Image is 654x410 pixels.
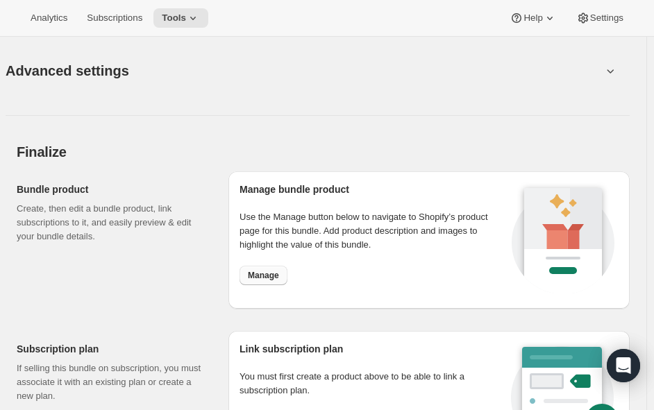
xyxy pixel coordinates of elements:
[87,12,142,24] span: Subscriptions
[6,60,129,82] span: Advanced settings
[22,8,76,28] button: Analytics
[240,182,508,196] h2: Manage bundle product
[248,270,279,281] span: Manage
[523,12,542,24] span: Help
[501,8,564,28] button: Help
[568,8,632,28] button: Settings
[590,12,623,24] span: Settings
[153,8,208,28] button: Tools
[17,342,206,356] h2: Subscription plan
[17,144,630,160] h2: Finalize
[17,202,206,244] p: Create, then edit a bundle product, link subscriptions to it, and easily preview & edit your bund...
[240,342,511,356] h2: Link subscription plan
[162,12,186,24] span: Tools
[607,349,640,382] div: Open Intercom Messenger
[17,361,206,403] p: If selling this bundle on subscription, you must associate it with an existing plan or create a n...
[240,370,511,398] p: You must first create a product above to be able to link a subscription plan.
[240,210,508,252] p: Use the Manage button below to navigate to Shopify’s product page for this bundle. Add product de...
[78,8,151,28] button: Subscriptions
[240,266,287,285] button: Manage
[31,12,67,24] span: Analytics
[17,182,206,196] h2: Bundle product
